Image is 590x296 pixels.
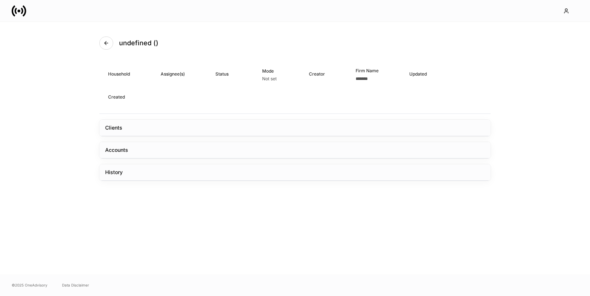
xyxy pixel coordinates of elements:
[262,76,277,82] div: Not set
[62,282,89,288] a: Data Disclaimer
[108,93,125,100] div: Created
[105,169,123,176] div: History
[105,124,122,131] div: Clients
[12,282,47,288] span: © 2025 OneAdvisory
[309,70,325,77] div: Creator
[262,68,278,74] div: Mode
[409,70,427,77] div: Updated
[356,67,379,74] div: Firm Name
[105,146,128,154] div: Accounts
[215,70,231,77] div: Status
[119,39,158,47] h4: undefined ()
[161,70,185,77] div: Assignee(s)
[108,70,130,77] div: Household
